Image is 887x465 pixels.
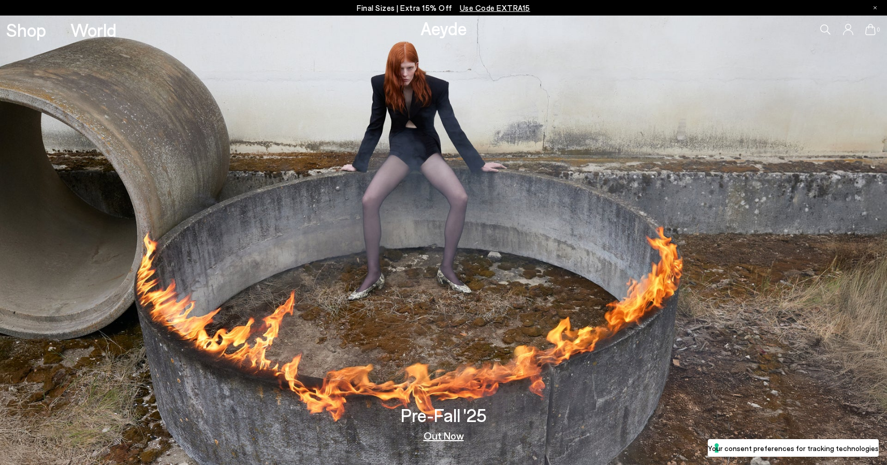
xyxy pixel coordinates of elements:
p: Final Sizes | Extra 15% Off [357,2,530,14]
label: Your consent preferences for tracking technologies [708,443,879,454]
button: Your consent preferences for tracking technologies [708,439,879,457]
a: Aeyde [420,17,467,39]
span: Navigate to /collections/ss25-final-sizes [460,3,530,12]
a: 0 [865,24,876,35]
a: Out Now [424,430,464,441]
a: World [70,21,117,39]
span: 0 [876,27,881,33]
a: Shop [6,21,46,39]
h3: Pre-Fall '25 [401,406,487,424]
